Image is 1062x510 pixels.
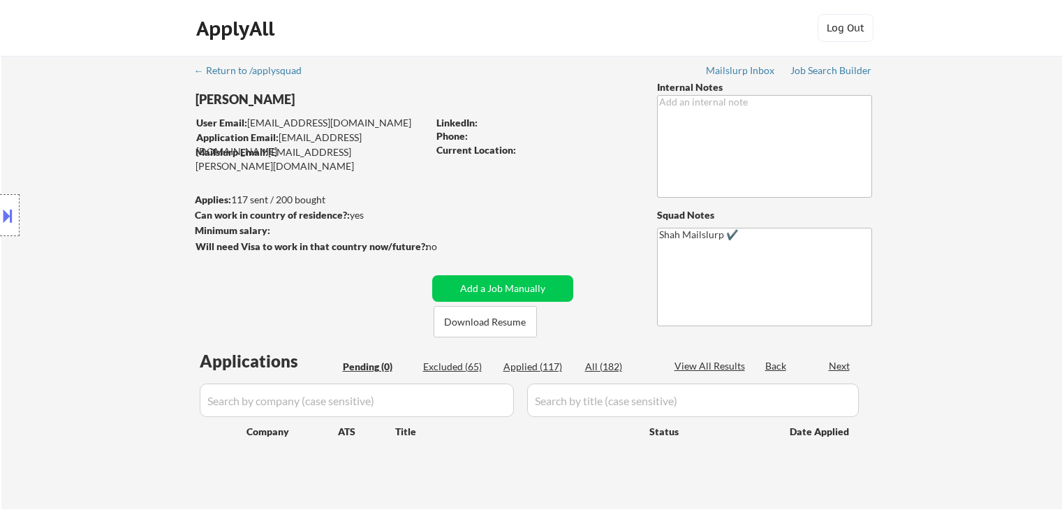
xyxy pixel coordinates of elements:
[657,80,872,94] div: Internal Notes
[200,384,514,417] input: Search by company (case sensitive)
[338,425,395,439] div: ATS
[426,240,466,254] div: no
[343,360,413,374] div: Pending (0)
[423,360,493,374] div: Excluded (65)
[706,66,776,75] div: Mailslurp Inbox
[790,66,872,75] div: Job Search Builder
[200,353,338,370] div: Applications
[790,425,851,439] div: Date Applied
[503,360,573,374] div: Applied (117)
[196,116,427,130] div: [EMAIL_ADDRESS][DOMAIN_NAME]
[436,117,478,129] strong: LinkedIn:
[436,144,516,156] strong: Current Location:
[196,240,428,252] strong: Will need Visa to work in that country now/future?:
[585,360,655,374] div: All (182)
[765,359,788,373] div: Back
[196,91,482,108] div: [PERSON_NAME]
[194,65,315,79] a: ← Return to /applysquad
[196,17,279,41] div: ApplyAll
[195,208,423,222] div: yes
[196,131,427,158] div: [EMAIL_ADDRESS][DOMAIN_NAME]
[527,384,859,417] input: Search by title (case sensitive)
[818,14,873,42] button: Log Out
[246,425,338,439] div: Company
[195,209,350,221] strong: Can work in country of residence?:
[829,359,851,373] div: Next
[434,306,537,337] button: Download Resume
[649,418,769,444] div: Status
[395,425,636,439] div: Title
[657,208,872,222] div: Squad Notes
[432,275,573,302] button: Add a Job Manually
[674,359,749,373] div: View All Results
[790,65,872,79] a: Job Search Builder
[706,65,776,79] a: Mailslurp Inbox
[194,66,315,75] div: ← Return to /applysquad
[436,130,468,142] strong: Phone:
[196,145,427,173] div: [EMAIL_ADDRESS][PERSON_NAME][DOMAIN_NAME]
[195,193,427,207] div: 117 sent / 200 bought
